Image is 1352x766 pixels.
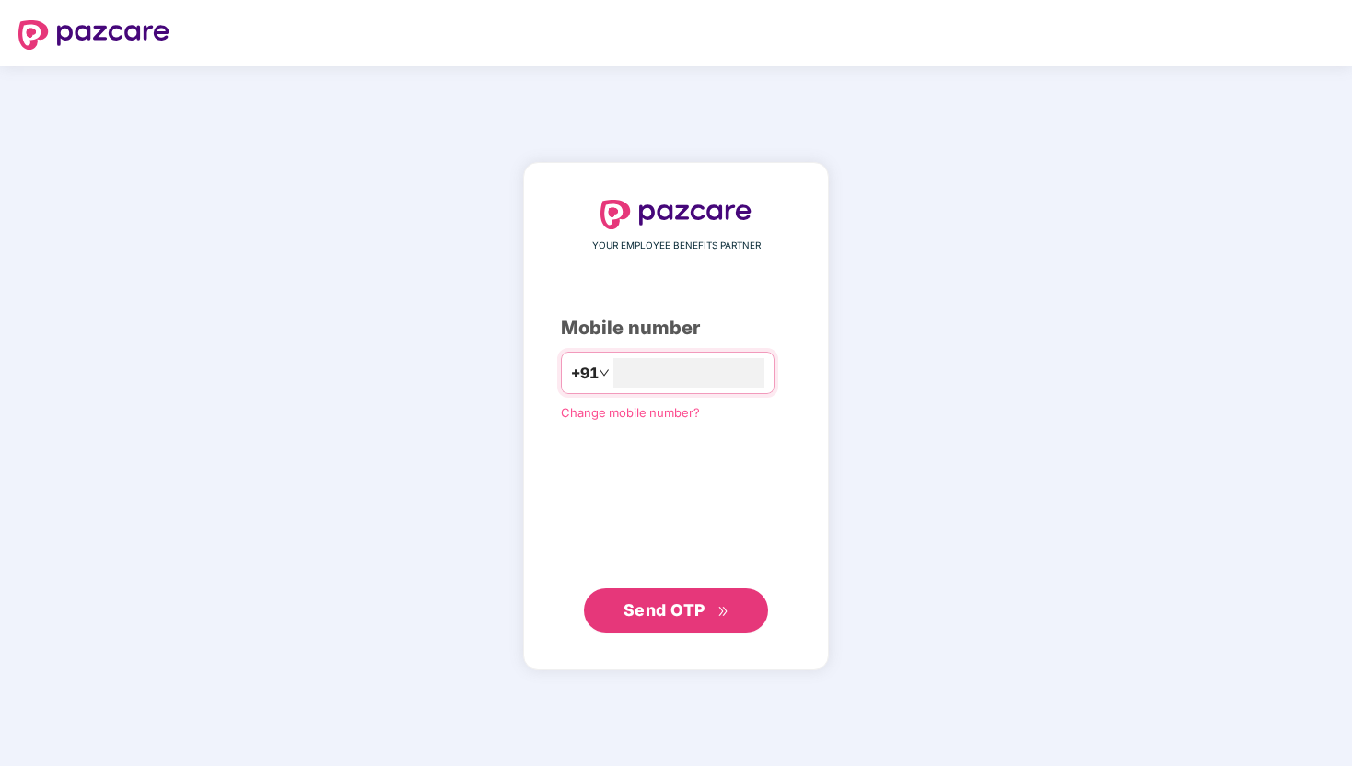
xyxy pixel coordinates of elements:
[592,238,761,253] span: YOUR EMPLOYEE BENEFITS PARTNER
[717,606,729,618] span: double-right
[571,362,599,385] span: +91
[584,588,768,633] button: Send OTPdouble-right
[599,367,610,378] span: down
[18,20,169,50] img: logo
[600,200,752,229] img: logo
[624,600,705,620] span: Send OTP
[561,405,700,420] a: Change mobile number?
[561,314,791,342] div: Mobile number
